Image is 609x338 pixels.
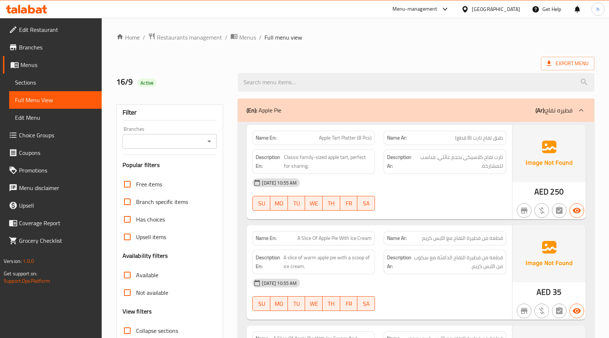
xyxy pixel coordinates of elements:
[4,276,50,286] a: Support.OpsPlatform
[288,196,305,211] button: TU
[15,113,96,122] span: Edit Menu
[3,21,102,38] a: Edit Restaurant
[392,5,437,14] div: Menu-management
[535,105,545,116] b: (Ar):
[552,304,567,318] button: Not has choices
[3,144,102,161] a: Coupons
[512,225,586,282] img: Ae5nvW7+0k+MAAAAAElFTkSuQmCC
[597,5,599,13] span: h
[283,253,372,271] span: A slice of warm apple pie with a scoop of ice cream.
[238,99,594,122] div: (En): Apple Pie(Ar):فطيره تفاح
[534,185,549,199] span: AED
[256,198,267,209] span: SU
[413,253,503,271] span: قطعة من فطيرة التفاح الدافئة مع سكوب من الآيس كريم.
[552,203,567,218] button: Not has choices
[4,256,22,266] span: Version:
[273,198,285,209] span: MO
[259,33,262,42] li: /
[326,198,337,209] span: TH
[326,298,337,309] span: TH
[143,33,145,42] li: /
[136,233,166,241] span: Upsell items
[19,201,96,210] span: Upsell
[123,105,217,120] div: Filter
[360,198,372,209] span: SA
[123,252,168,260] h3: Availability filters
[323,296,340,311] button: TH
[455,134,503,142] span: طبق تفاح تارت (8 قطع)
[136,326,178,335] span: Collapse sections
[19,183,96,192] span: Menu disclaimer
[20,60,96,69] span: Menus
[123,161,217,169] h3: Popular filters
[541,57,594,70] span: Export Menu
[259,179,300,186] span: [DATE] 10:55 AM
[15,96,96,104] span: Full Menu View
[3,38,102,56] a: Branches
[256,134,277,142] strong: Name En:
[308,298,320,309] span: WE
[569,203,584,218] button: Available
[116,33,140,42] a: Home
[288,296,305,311] button: TU
[225,33,228,42] li: /
[340,296,358,311] button: FR
[148,33,222,42] a: Restaurants management
[340,196,358,211] button: FR
[387,234,407,242] strong: Name Ar:
[3,179,102,197] a: Menu disclaimer
[123,307,152,316] h3: View filters
[19,25,96,34] span: Edit Restaurant
[256,153,282,171] strong: Description En:
[387,153,413,171] strong: Description Ar:
[517,203,531,218] button: Not branch specific item
[138,79,157,86] span: Active
[273,298,285,309] span: MO
[512,125,586,182] img: Ae5nvW7+0k+MAAAAAElFTkSuQmCC
[9,74,102,91] a: Sections
[238,73,594,92] input: search
[422,234,503,242] span: قطعة من فطيرة التفاح مع الآيس كريم
[19,236,96,245] span: Grocery Checklist
[230,33,256,42] a: Menus
[3,161,102,179] a: Promotions
[136,271,158,279] span: Available
[136,288,168,297] span: Not available
[305,196,323,211] button: WE
[136,180,162,189] span: Free items
[3,214,102,232] a: Coverage Report
[534,203,549,218] button: Purchased item
[308,198,320,209] span: WE
[270,296,288,311] button: MO
[9,109,102,126] a: Edit Menu
[136,197,188,206] span: Branch specific items
[15,78,96,87] span: Sections
[517,304,531,318] button: Not branch specific item
[550,185,563,199] span: 250
[116,77,229,88] h2: 16/9
[3,56,102,74] a: Menus
[19,219,96,227] span: Coverage Report
[357,296,375,311] button: SA
[284,153,372,171] span: Classic family-sized apple tart, perfect for sharing.
[247,105,257,116] b: (En):
[9,91,102,109] a: Full Menu View
[259,280,300,287] span: [DATE] 10:55 AM
[19,148,96,157] span: Coupons
[472,5,520,13] div: [GEOGRAPHIC_DATA]
[19,166,96,175] span: Promotions
[319,134,372,142] span: Apple Tart Platter (8 Pcs)
[256,298,267,309] span: SU
[116,33,594,42] nav: breadcrumb
[204,136,214,146] button: Open
[343,198,355,209] span: FR
[360,298,372,309] span: SA
[252,296,270,311] button: SU
[387,134,407,142] strong: Name Ar:
[157,33,222,42] span: Restaurants management
[415,153,503,171] span: تارت تفاح كلاسيكي بحجم عائلي، مناسب للمشاركة.
[247,106,281,115] p: Apple Pie
[4,269,37,278] span: Get support on:
[256,234,277,242] strong: Name En:
[3,126,102,144] a: Choice Groups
